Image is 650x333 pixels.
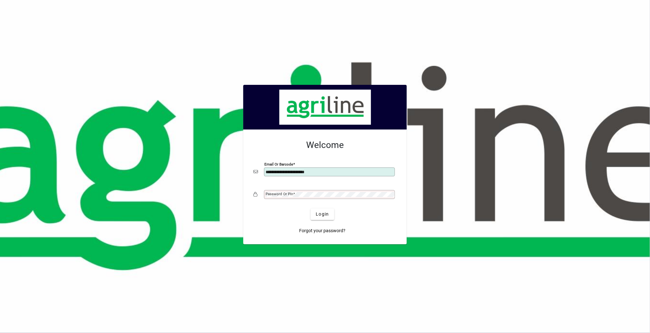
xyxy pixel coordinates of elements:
[299,227,346,234] span: Forgot your password?
[311,209,334,220] button: Login
[253,140,397,151] h2: Welcome
[264,162,293,166] mat-label: Email or Barcode
[297,225,348,237] a: Forgot your password?
[266,192,293,196] mat-label: Password or Pin
[316,211,329,218] span: Login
